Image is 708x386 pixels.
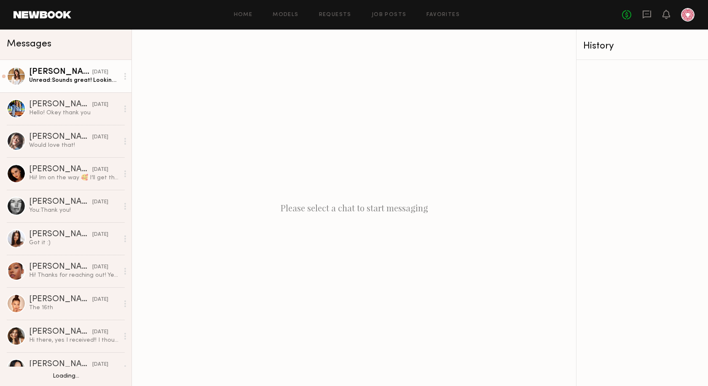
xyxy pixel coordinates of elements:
[29,328,92,336] div: [PERSON_NAME]
[29,336,119,344] div: Hi there, yes I received!! I thought I reply didn’t I? I received and I will be there [DATE]! Exc...
[92,166,108,174] div: [DATE]
[92,361,108,369] div: [DATE]
[583,41,701,51] div: History
[29,174,119,182] div: Hii! Im on the way 🥰 I’ll get there around 10:15
[29,304,119,312] div: The 16th
[132,30,576,386] div: Please select a chat to start messaging
[92,263,108,271] div: [DATE]
[29,230,92,239] div: [PERSON_NAME]
[92,133,108,141] div: [DATE]
[29,109,119,117] div: Hello! Okey thank you
[92,231,108,239] div: [DATE]
[29,100,92,109] div: [PERSON_NAME]
[29,239,119,247] div: Got it :)
[92,296,108,304] div: [DATE]
[7,39,51,49] span: Messages
[29,141,119,149] div: Would love that!
[29,76,119,84] div: Unread: Sounds great! Looking forward to it
[29,206,119,214] div: You: Thank you!
[29,68,92,76] div: [PERSON_NAME]
[29,295,92,304] div: [PERSON_NAME]
[29,165,92,174] div: [PERSON_NAME]
[319,12,351,18] a: Requests
[29,133,92,141] div: [PERSON_NAME]
[29,360,92,369] div: [PERSON_NAME]
[273,12,298,18] a: Models
[92,328,108,336] div: [DATE]
[234,12,253,18] a: Home
[92,101,108,109] div: [DATE]
[29,271,119,279] div: Hi! Thanks for reaching out! Yes, I can come by, just accepted the casting. [PERSON_NAME]
[372,12,407,18] a: Job Posts
[92,198,108,206] div: [DATE]
[29,263,92,271] div: [PERSON_NAME]
[92,68,108,76] div: [DATE]
[426,12,460,18] a: Favorites
[29,198,92,206] div: [PERSON_NAME]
